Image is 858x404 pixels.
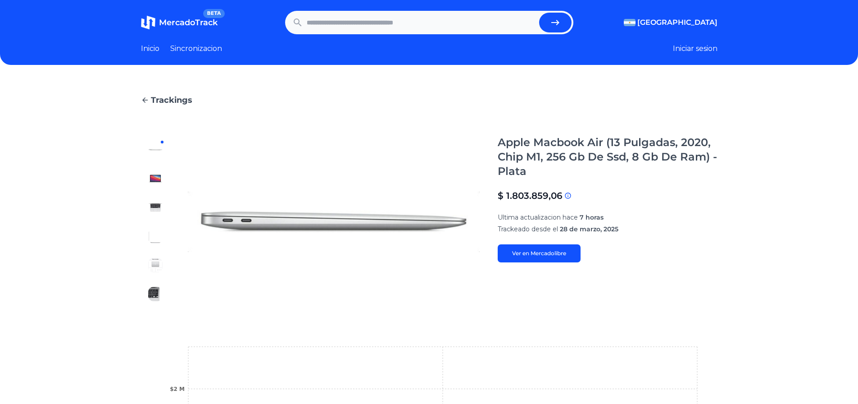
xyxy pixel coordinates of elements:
[148,200,163,215] img: Apple Macbook Air (13 Pulgadas, 2020, Chip M1, 256 Gb De Ssd, 8 Gb De Ram) - Plata
[170,43,222,54] a: Sincronizacion
[498,135,717,179] h1: Apple Macbook Air (13 Pulgadas, 2020, Chip M1, 256 Gb De Ssd, 8 Gb De Ram) - Plata
[498,213,578,221] span: Ultima actualizacion hace
[170,386,185,392] tspan: $2 M
[498,244,581,262] a: Ver en Mercadolibre
[148,229,163,243] img: Apple Macbook Air (13 Pulgadas, 2020, Chip M1, 256 Gb De Ssd, 8 Gb De Ram) - Plata
[151,94,192,106] span: Trackings
[148,287,163,301] img: Apple Macbook Air (13 Pulgadas, 2020, Chip M1, 256 Gb De Ssd, 8 Gb De Ram) - Plata
[141,43,159,54] a: Inicio
[141,94,717,106] a: Trackings
[637,17,717,28] span: [GEOGRAPHIC_DATA]
[624,19,636,26] img: Argentina
[673,43,717,54] button: Iniciar sesion
[203,9,224,18] span: BETA
[148,142,163,157] img: Apple Macbook Air (13 Pulgadas, 2020, Chip M1, 256 Gb De Ssd, 8 Gb De Ram) - Plata
[148,171,163,186] img: Apple Macbook Air (13 Pulgadas, 2020, Chip M1, 256 Gb De Ssd, 8 Gb De Ram) - Plata
[141,15,218,30] a: MercadoTrackBETA
[188,135,480,308] img: Apple Macbook Air (13 Pulgadas, 2020, Chip M1, 256 Gb De Ssd, 8 Gb De Ram) - Plata
[580,213,604,221] span: 7 horas
[141,15,155,30] img: MercadoTrack
[498,189,563,202] p: $ 1.803.859,06
[159,18,218,28] span: MercadoTrack
[560,225,618,233] span: 28 de marzo, 2025
[624,17,717,28] button: [GEOGRAPHIC_DATA]
[498,225,558,233] span: Trackeado desde el
[148,258,163,272] img: Apple Macbook Air (13 Pulgadas, 2020, Chip M1, 256 Gb De Ssd, 8 Gb De Ram) - Plata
